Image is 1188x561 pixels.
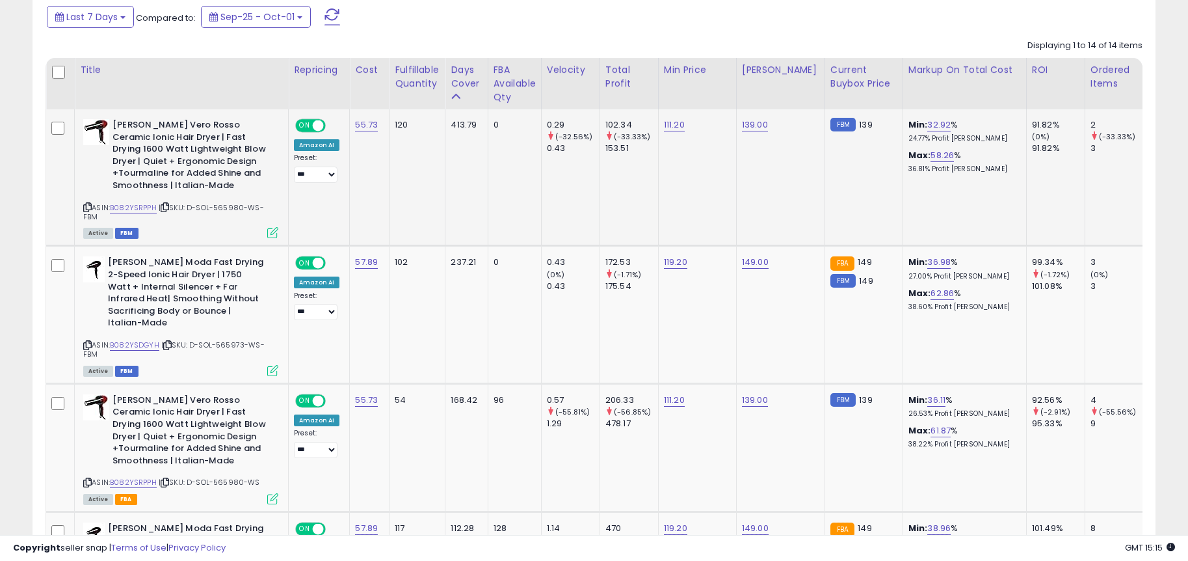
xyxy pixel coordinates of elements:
[664,118,685,131] a: 111.20
[355,63,384,77] div: Cost
[297,258,313,269] span: ON
[201,6,311,28] button: Sep-25 - Oct-01
[1032,418,1085,430] div: 95.33%
[451,394,477,406] div: 168.42
[547,418,600,430] div: 1.29
[115,494,137,505] span: FBA
[1090,269,1109,280] small: (0%)
[830,118,856,131] small: FBM
[355,118,378,131] a: 55.73
[908,150,1016,174] div: %
[547,119,600,131] div: 0.29
[494,63,536,104] div: FBA Available Qty
[927,394,945,407] a: 36.11
[927,256,951,269] a: 36.98
[605,256,658,268] div: 172.53
[110,202,157,213] a: B082YSRPPH
[83,228,113,239] span: All listings currently available for purchase on Amazon
[830,393,856,407] small: FBM
[324,395,345,406] span: OFF
[294,277,339,288] div: Amazon AI
[742,63,819,77] div: [PERSON_NAME]
[605,119,658,131] div: 102.34
[830,256,854,271] small: FBA
[451,119,477,131] div: 413.79
[1032,280,1085,292] div: 101.08%
[108,256,266,332] b: [PERSON_NAME] Moda Fast Drying 2-Speed Ionic Hair Dryer | 1750 Watt + Internal Silencer + Far Inf...
[742,522,769,535] a: 149.00
[908,256,928,268] b: Min:
[294,154,339,183] div: Preset:
[908,409,1016,418] p: 26.53% Profit [PERSON_NAME]
[83,119,109,145] img: 41CKa-C7P4L._SL40_.jpg
[931,287,954,300] a: 62.86
[297,120,313,131] span: ON
[547,394,600,406] div: 0.57
[859,394,872,406] span: 139
[494,394,531,406] div: 96
[451,256,477,268] div: 237.21
[908,118,928,131] b: Min:
[908,424,931,437] b: Max:
[13,542,226,554] div: seller snap | |
[494,256,531,268] div: 0
[908,522,928,534] b: Min:
[858,522,871,534] span: 149
[324,258,345,269] span: OFF
[13,541,60,554] strong: Copyright
[1090,418,1143,430] div: 9
[908,165,1016,174] p: 36.81% Profit [PERSON_NAME]
[547,256,600,268] div: 0.43
[1125,541,1175,554] span: 2025-10-9 15:15 GMT
[614,131,650,142] small: (-33.33%)
[83,366,113,377] span: All listings currently available for purchase on Amazon
[1040,407,1070,417] small: (-2.91%)
[858,256,871,268] span: 149
[547,280,600,292] div: 0.43
[168,541,226,554] a: Privacy Policy
[859,275,873,287] span: 149
[1090,394,1143,406] div: 4
[830,63,897,90] div: Current Buybox Price
[903,58,1026,109] th: The percentage added to the cost of goods (COGS) that forms the calculator for Min & Max prices.
[115,228,139,239] span: FBM
[605,143,658,154] div: 153.51
[1032,394,1085,406] div: 92.56%
[395,394,435,406] div: 54
[294,415,339,426] div: Amazon AI
[294,292,339,321] div: Preset:
[664,63,731,77] div: Min Price
[294,429,339,458] div: Preset:
[931,424,951,437] a: 61.87
[908,119,1016,143] div: %
[47,6,134,28] button: Last 7 Days
[83,340,265,359] span: | SKU: D-SOL-565973-WS-FBM
[111,541,166,554] a: Terms of Use
[112,394,271,470] b: [PERSON_NAME] Vero Rosso Ceramic Ionic Hair Dryer | Fast Drying 1600 Watt Lightweight Blow Dryer ...
[294,139,339,151] div: Amazon AI
[614,407,651,417] small: (-56.85%)
[1090,143,1143,154] div: 3
[110,340,159,351] a: B082YSDGYH
[395,119,435,131] div: 120
[1099,131,1135,142] small: (-33.33%)
[908,288,1016,312] div: %
[297,395,313,406] span: ON
[555,131,592,142] small: (-32.56%)
[112,119,271,195] b: [PERSON_NAME] Vero Rosso Ceramic Ionic Hair Dryer | Fast Drying 1600 Watt Lightweight Blow Dryer ...
[220,10,295,23] span: Sep-25 - Oct-01
[159,477,260,487] span: | SKU: D-SOL-565980-WS
[136,12,196,24] span: Compared to:
[908,394,928,406] b: Min:
[547,269,565,280] small: (0%)
[355,394,378,407] a: 55.73
[664,256,687,269] a: 119.20
[83,256,105,282] img: 31eI6NtsQpL._SL40_.jpg
[1032,63,1079,77] div: ROI
[80,63,283,77] div: Title
[83,394,278,503] div: ASIN:
[1027,40,1142,52] div: Displaying 1 to 14 of 14 items
[908,303,1016,312] p: 38.60% Profit [PERSON_NAME]
[494,119,531,131] div: 0
[742,118,768,131] a: 139.00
